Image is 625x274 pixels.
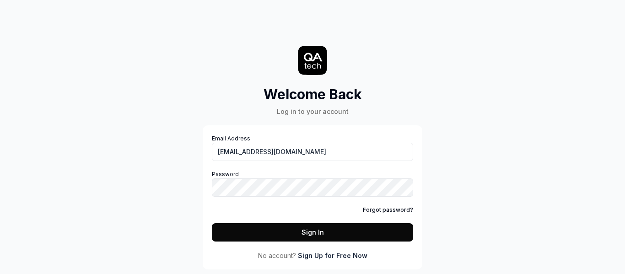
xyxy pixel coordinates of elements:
h2: Welcome Back [264,84,362,105]
input: Password [212,178,413,197]
span: No account? [258,251,296,260]
button: Sign In [212,223,413,242]
input: Email Address [212,143,413,161]
label: Email Address [212,134,413,161]
div: Log in to your account [264,107,362,116]
label: Password [212,170,413,197]
a: Forgot password? [363,206,413,214]
a: Sign Up for Free Now [298,251,367,260]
